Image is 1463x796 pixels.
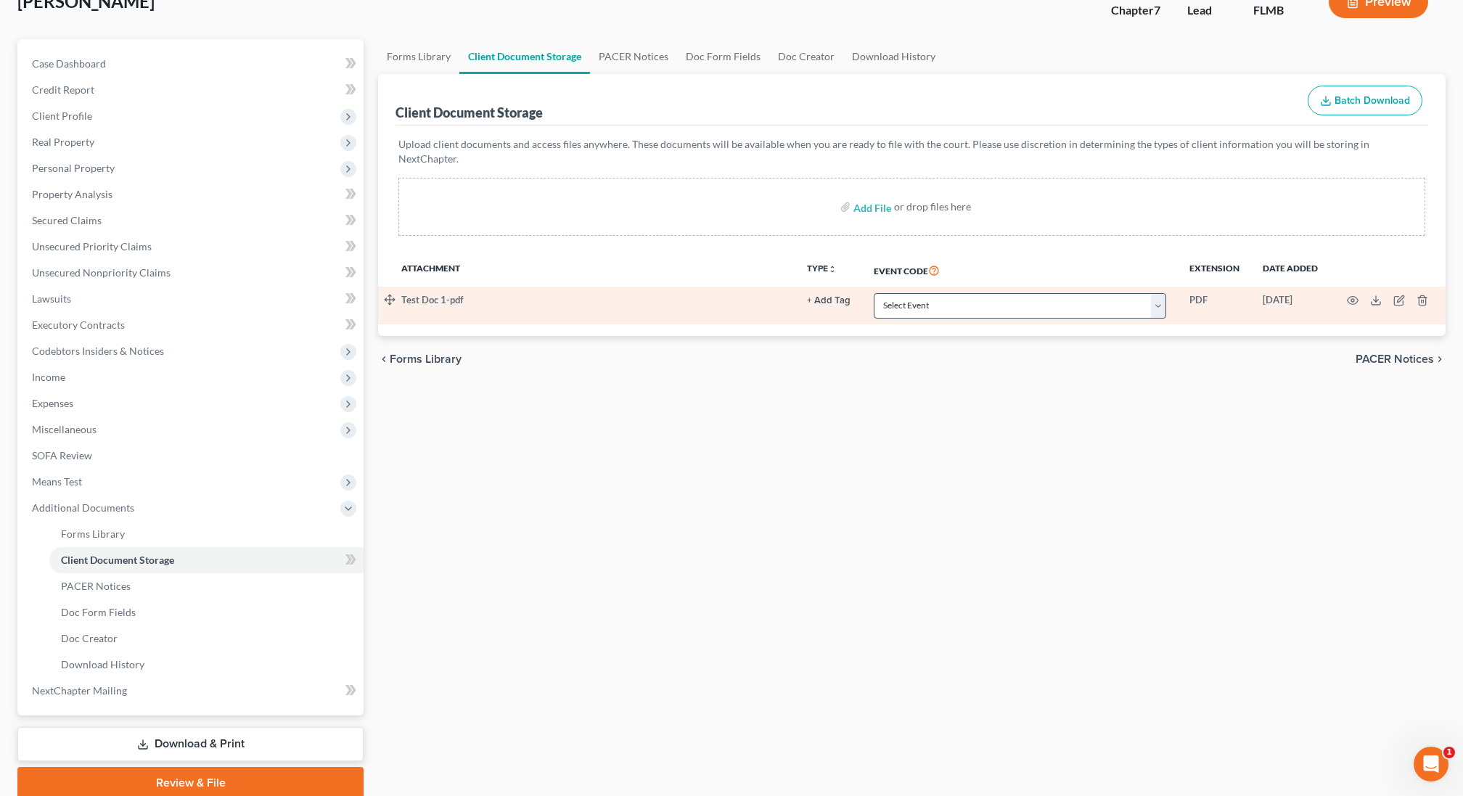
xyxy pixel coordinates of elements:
[49,521,364,547] a: Forms Library
[32,110,92,122] span: Client Profile
[1251,253,1329,287] th: Date added
[401,253,795,287] th: Attachment
[828,265,837,274] i: unfold_more
[61,606,136,618] span: Doc Form Fields
[49,625,364,652] a: Doc Creator
[32,371,65,383] span: Income
[32,345,164,357] span: Codebtors Insiders & Notices
[61,580,131,592] span: PACER Notices
[378,353,462,365] button: chevron_left Forms Library
[459,39,590,74] a: Client Document Storage
[398,137,1425,166] p: Upload client documents and access files anywhere. These documents will be available when you are...
[20,208,364,234] a: Secured Claims
[20,77,364,103] a: Credit Report
[32,240,152,253] span: Unsecured Priority Claims
[1154,3,1160,17] span: 7
[1434,353,1446,365] i: chevron_right
[20,443,364,469] a: SOFA Review
[1253,2,1306,19] div: FLMB
[396,104,543,121] div: Client Document Storage
[32,423,97,435] span: Miscellaneous
[1356,353,1446,365] button: PACER Notices chevron_right
[32,449,92,461] span: SOFA Review
[49,547,364,573] a: Client Document Storage
[61,658,144,670] span: Download History
[49,652,364,678] a: Download History
[61,632,118,644] span: Doc Creator
[401,287,795,324] td: Test Doc 1-pdf
[378,39,459,74] a: Forms Library
[1178,287,1251,324] td: PDF
[1335,94,1410,107] span: Batch Download
[1111,2,1164,19] div: Chapter
[32,501,134,514] span: Additional Documents
[32,266,171,279] span: Unsecured Nonpriority Claims
[20,181,364,208] a: Property Analysis
[390,353,462,365] span: Forms Library
[32,475,82,488] span: Means Test
[32,292,71,305] span: Lawsuits
[32,188,112,200] span: Property Analysis
[32,162,115,174] span: Personal Property
[49,599,364,625] a: Doc Form Fields
[1308,86,1422,116] button: Batch Download
[32,684,127,697] span: NextChapter Mailing
[807,296,851,305] button: + Add Tag
[20,234,364,260] a: Unsecured Priority Claims
[20,260,364,286] a: Unsecured Nonpriority Claims
[17,727,364,761] a: Download & Print
[1251,287,1329,324] td: [DATE]
[807,293,851,307] a: + Add Tag
[590,39,677,74] a: PACER Notices
[20,678,364,704] a: NextChapter Mailing
[862,253,1178,287] th: Event Code
[1187,2,1230,19] div: Lead
[49,573,364,599] a: PACER Notices
[61,528,125,540] span: Forms Library
[32,319,125,331] span: Executory Contracts
[32,214,102,226] span: Secured Claims
[1443,747,1455,758] span: 1
[1414,747,1448,781] iframe: Intercom live chat
[843,39,944,74] a: Download History
[807,264,837,274] button: TYPEunfold_more
[677,39,769,74] a: Doc Form Fields
[20,51,364,77] a: Case Dashboard
[1178,253,1251,287] th: Extension
[32,136,94,148] span: Real Property
[32,83,94,96] span: Credit Report
[20,312,364,338] a: Executory Contracts
[378,353,390,365] i: chevron_left
[769,39,843,74] a: Doc Creator
[894,200,971,214] div: or drop files here
[32,397,73,409] span: Expenses
[61,554,174,566] span: Client Document Storage
[32,57,106,70] span: Case Dashboard
[1356,353,1434,365] span: PACER Notices
[20,286,364,312] a: Lawsuits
